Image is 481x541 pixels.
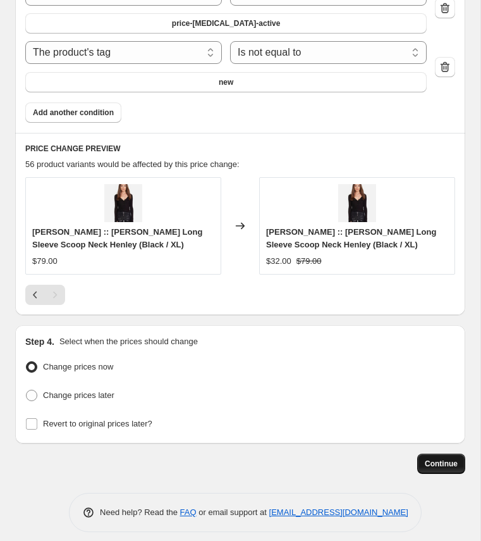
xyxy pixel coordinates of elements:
[43,390,114,400] span: Change prices later
[25,285,46,305] button: Previous
[338,184,376,222] img: 5ML-6993-RIB-504da50c258b4a6d98028fb9a93cb0fd_80x.jpg
[197,507,269,517] span: or email support at
[25,72,427,92] button: new
[25,103,121,123] button: Add another condition
[417,454,465,474] button: Continue
[100,507,180,517] span: Need help? Read the
[43,362,113,371] span: Change prices now
[25,159,240,169] span: 56 product variants would be affected by this price change:
[180,507,197,517] a: FAQ
[104,184,142,222] img: 5ML-6993-RIB-504da50c258b4a6d98028fb9a93cb0fd_80x.jpg
[266,255,291,268] div: $32.00
[266,227,436,249] span: [PERSON_NAME] :: [PERSON_NAME] Long Sleeve Scoop Neck Henley (Black / XL)
[425,459,458,469] span: Continue
[43,419,152,428] span: Revert to original prices later?
[25,13,427,34] button: price-[MEDICAL_DATA]-active
[33,108,114,118] span: Add another condition
[25,335,54,348] h2: Step 4.
[269,507,408,517] a: [EMAIL_ADDRESS][DOMAIN_NAME]
[172,18,281,28] span: price-[MEDICAL_DATA]-active
[59,335,198,348] p: Select when the prices should change
[296,255,322,268] strike: $79.00
[25,144,455,154] h6: PRICE CHANGE PREVIEW
[32,255,58,268] div: $79.00
[219,77,233,87] span: new
[32,227,202,249] span: [PERSON_NAME] :: [PERSON_NAME] Long Sleeve Scoop Neck Henley (Black / XL)
[25,285,65,305] nav: Pagination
